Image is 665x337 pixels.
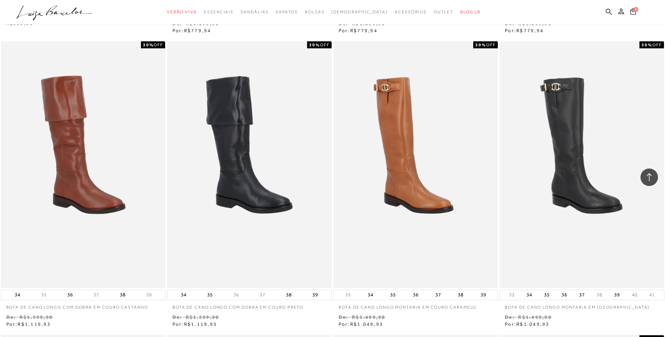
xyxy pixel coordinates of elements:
[143,42,154,47] strong: 30%
[460,6,481,19] a: BLOG LB
[144,291,154,298] button: 39
[6,321,51,327] span: Por:
[331,9,388,14] span: [DEMOGRAPHIC_DATA]
[577,290,587,300] button: 37
[167,6,197,19] a: categoryNavScreenReaderText
[320,42,330,47] span: OFF
[433,290,443,300] button: 37
[258,291,267,298] button: 37
[186,314,219,320] small: R$1.599,90
[456,290,466,300] button: 38
[339,314,348,320] small: De:
[276,6,298,19] a: categoryNavScreenReaderText
[184,321,217,327] span: R$1.119,93
[518,314,551,320] small: R$1.499,90
[652,42,662,47] span: OFF
[350,28,378,33] span: R$779,94
[231,291,241,298] button: 36
[172,314,182,320] small: De:
[479,290,488,300] button: 39
[167,9,197,14] span: Verão Viva
[434,9,453,14] span: Outlet
[395,9,427,14] span: Acessórios
[118,290,128,300] button: 38
[647,291,657,298] button: 41
[334,42,497,287] img: BOTA DE CANO LONGO MONTARIA EM COURO CARAMELO
[6,314,16,320] small: De:
[65,290,75,300] button: 36
[154,42,163,47] span: OFF
[204,9,233,14] span: Essenciais
[524,290,534,300] button: 34
[333,300,498,310] a: BOTA DE CANO LONGO MONTARIA EM COURO CARAMELO
[434,6,453,19] a: categoryNavScreenReaderText
[500,300,664,310] a: BOTA DE CANO LONGO MONTARIA EM [GEOGRAPHIC_DATA]
[395,6,427,19] a: categoryNavScreenReaderText
[240,6,269,19] a: categoryNavScreenReaderText
[331,6,388,19] a: noSubCategoriesText
[633,7,638,12] span: 0
[339,28,378,33] span: Por:
[516,321,549,327] span: R$1.049,93
[310,290,320,300] button: 39
[305,6,325,19] a: categoryNavScreenReaderText
[343,291,353,298] button: 33
[595,291,604,298] button: 38
[505,314,515,320] small: De:
[475,42,486,47] strong: 30%
[305,9,325,14] span: Bolsas
[507,291,517,298] button: 33
[240,9,269,14] span: Sandálias
[642,42,652,47] strong: 30%
[167,300,332,310] a: BOTA DE CANO LONGO COM DOBRA EM COURO PRETO
[184,28,211,33] span: R$779,94
[630,291,639,298] button: 40
[542,290,552,300] button: 35
[276,9,298,14] span: Sapatos
[168,42,331,287] img: BOTA DE CANO LONGO COM DOBRA EM COURO PRETO
[350,321,383,327] span: R$1.049,93
[612,290,622,300] button: 39
[559,290,569,300] button: 36
[172,321,217,327] span: Por:
[628,8,638,17] button: 0
[366,290,375,300] button: 34
[309,42,320,47] strong: 30%
[205,290,215,300] button: 35
[516,28,544,33] span: R$779,94
[460,9,481,14] span: BLOG LB
[179,290,189,300] button: 34
[13,290,22,300] button: 34
[505,321,549,327] span: Por:
[91,291,101,298] button: 37
[505,28,544,33] span: Por:
[18,321,50,327] span: R$1.119,93
[486,42,496,47] span: OFF
[500,42,663,287] img: BOTA DE CANO LONGO MONTARIA EM COURO PRETO
[204,6,233,19] a: categoryNavScreenReaderText
[2,42,165,287] img: BOTA DE CANO LONGO COM DOBRA EM COURO CASTANHO
[172,28,211,33] span: Por:
[284,290,294,300] button: 38
[339,321,383,327] span: Por:
[388,290,398,300] button: 35
[1,300,165,310] a: BOTA DE CANO LONGO COM DOBRA EM COURO CASTANHO
[352,314,385,320] small: R$1.499,90
[39,291,49,298] button: 35
[411,290,421,300] button: 36
[20,314,53,320] small: R$1.599,90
